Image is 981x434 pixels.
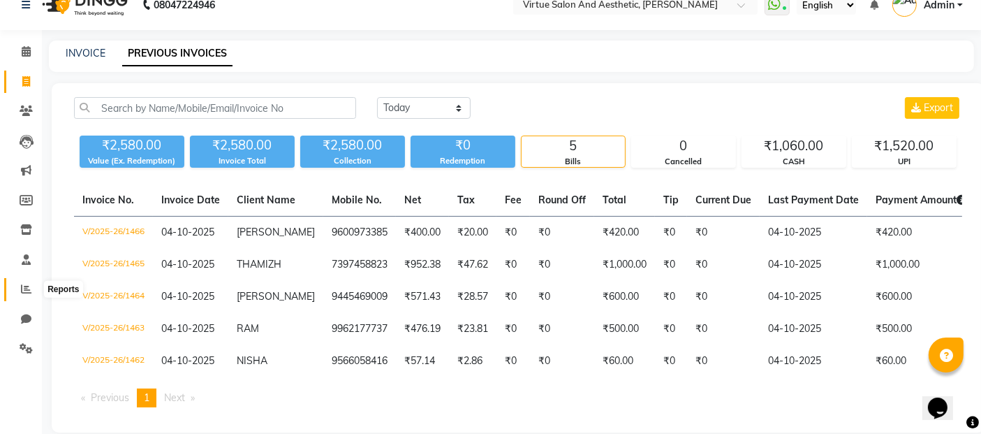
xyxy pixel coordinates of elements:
span: Invoice No. [82,194,134,206]
td: ₹952.38 [396,249,449,281]
span: Round Off [538,194,586,206]
div: ₹2,580.00 [80,136,184,155]
span: Payment Amount [876,194,966,206]
span: Client Name [237,194,295,206]
td: ₹0 [655,313,687,345]
td: ₹420.00 [867,217,975,249]
div: Invoice Total [190,155,295,167]
td: ₹0 [496,281,530,313]
td: ₹500.00 [594,313,655,345]
div: Redemption [411,155,515,167]
span: Previous [91,391,129,404]
td: ₹600.00 [867,281,975,313]
div: 5 [522,136,625,156]
td: 04-10-2025 [760,345,867,377]
span: [PERSON_NAME] [237,226,315,238]
td: ₹0 [530,345,594,377]
td: ₹0 [687,281,760,313]
td: ₹0 [655,281,687,313]
span: 04-10-2025 [161,290,214,303]
td: V/2025-26/1464 [74,281,153,313]
div: Value (Ex. Redemption) [80,155,184,167]
td: ₹500.00 [867,313,975,345]
td: V/2025-26/1465 [74,249,153,281]
span: Next [164,391,185,404]
td: ₹0 [687,345,760,377]
td: 04-10-2025 [760,313,867,345]
td: ₹0 [655,217,687,249]
td: ₹1,000.00 [594,249,655,281]
span: RAM [237,322,259,335]
span: 1 [144,391,149,404]
div: 0 [632,136,735,156]
td: ₹2.86 [449,345,496,377]
div: Collection [300,155,405,167]
td: ₹0 [687,217,760,249]
td: ₹420.00 [594,217,655,249]
span: Tip [663,194,679,206]
span: 04-10-2025 [161,226,214,238]
td: V/2025-26/1463 [74,313,153,345]
nav: Pagination [74,389,962,407]
td: ₹476.19 [396,313,449,345]
div: Reports [44,281,82,298]
td: ₹0 [687,249,760,281]
div: ₹1,520.00 [853,136,956,156]
span: Current Due [695,194,751,206]
span: THAMIZH [237,258,281,270]
td: ₹0 [496,217,530,249]
td: ₹57.14 [396,345,449,377]
td: ₹60.00 [594,345,655,377]
td: ₹60.00 [867,345,975,377]
td: ₹0 [655,345,687,377]
td: 9600973385 [323,217,396,249]
span: Tax [457,194,475,206]
div: Bills [522,156,625,168]
td: ₹0 [496,313,530,345]
td: ₹0 [530,313,594,345]
div: ₹2,580.00 [190,136,295,155]
td: 9566058416 [323,345,396,377]
td: ₹0 [530,281,594,313]
td: ₹0 [530,249,594,281]
td: ₹571.43 [396,281,449,313]
a: INVOICE [66,47,105,59]
div: CASH [742,156,846,168]
td: ₹20.00 [449,217,496,249]
td: 7397458823 [323,249,396,281]
div: ₹0 [411,136,515,155]
td: 9445469009 [323,281,396,313]
td: ₹400.00 [396,217,449,249]
td: 04-10-2025 [760,217,867,249]
span: 04-10-2025 [161,322,214,335]
td: 04-10-2025 [760,249,867,281]
td: ₹47.62 [449,249,496,281]
div: Cancelled [632,156,735,168]
span: Net [404,194,421,206]
input: Search by Name/Mobile/Email/Invoice No [74,97,356,119]
td: ₹23.81 [449,313,496,345]
span: 04-10-2025 [161,354,214,367]
td: ₹0 [655,249,687,281]
td: V/2025-26/1462 [74,345,153,377]
span: NISHA [237,354,267,367]
iframe: chat widget [922,378,967,420]
a: PREVIOUS INVOICES [122,41,233,66]
td: ₹1,000.00 [867,249,975,281]
div: UPI [853,156,956,168]
span: Total [603,194,626,206]
td: ₹0 [496,249,530,281]
div: ₹2,580.00 [300,136,405,155]
div: ₹1,060.00 [742,136,846,156]
span: Fee [505,194,522,206]
td: ₹0 [496,345,530,377]
button: Export [905,97,959,119]
span: Mobile No. [332,194,382,206]
td: V/2025-26/1466 [74,217,153,249]
td: 04-10-2025 [760,281,867,313]
span: Invoice Date [161,194,220,206]
td: ₹600.00 [594,281,655,313]
span: Last Payment Date [768,194,859,206]
span: [PERSON_NAME] [237,290,315,303]
td: 9962177737 [323,313,396,345]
